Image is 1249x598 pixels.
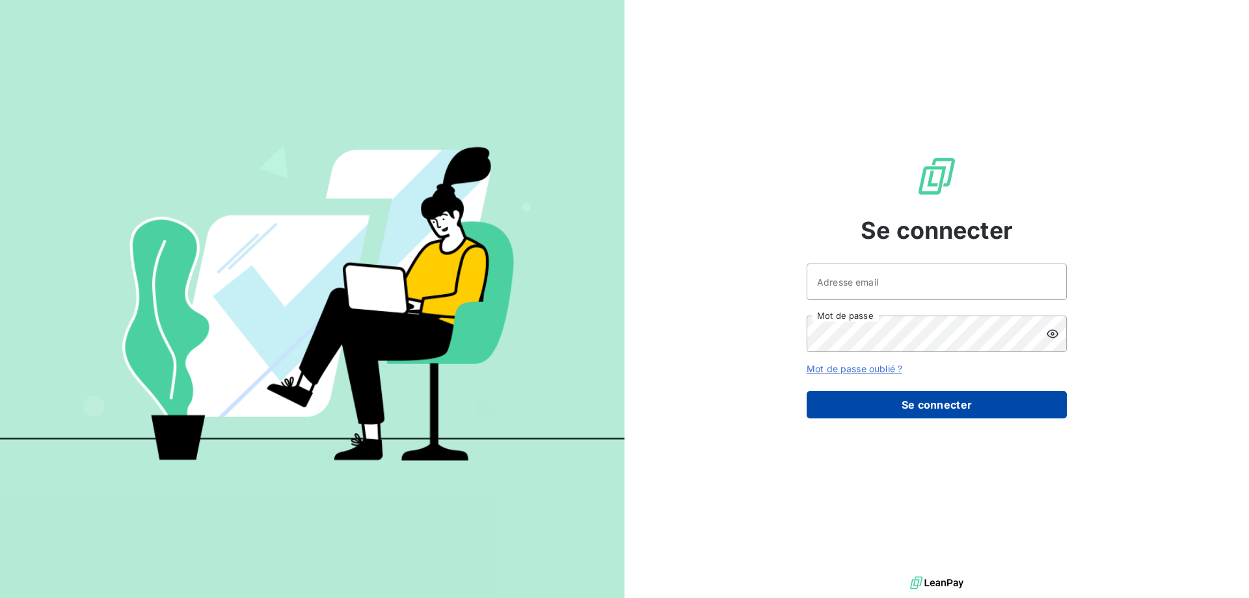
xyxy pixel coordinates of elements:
[910,573,963,593] img: logo
[916,156,958,197] img: Logo LeanPay
[861,213,1013,248] span: Se connecter
[807,363,902,374] a: Mot de passe oublié ?
[807,264,1067,300] input: placeholder
[807,391,1067,418] button: Se connecter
